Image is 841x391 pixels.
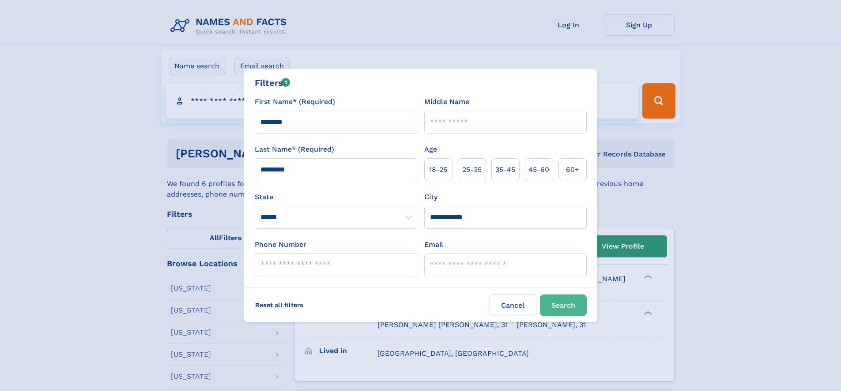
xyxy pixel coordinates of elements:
[490,294,536,316] label: Cancel
[255,192,417,202] label: State
[528,164,549,175] span: 45‑60
[255,144,334,155] label: Last Name* (Required)
[424,144,437,155] label: Age
[429,164,447,175] span: 18‑25
[462,164,482,175] span: 25‑35
[255,76,290,89] div: Filters
[424,192,437,202] label: City
[249,294,309,316] label: Reset all filters
[255,239,306,250] label: Phone Number
[255,97,335,107] label: First Name* (Required)
[540,294,587,316] button: Search
[566,164,579,175] span: 60+
[424,239,443,250] label: Email
[424,97,469,107] label: Middle Name
[495,164,515,175] span: 35‑45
